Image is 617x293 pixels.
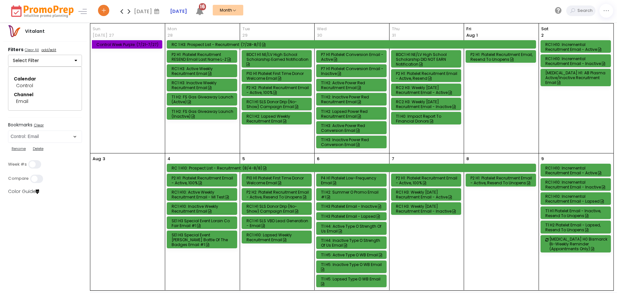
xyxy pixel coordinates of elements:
[199,3,206,10] span: 16
[172,52,234,62] div: P2 H1: Platelet Recruitment RESEND Email Last Name L-Z
[33,146,43,151] u: Delete
[545,70,608,85] div: [MEDICAL_DATA] H1: AB Plasma Active/Inactive Recruitment Email
[8,188,39,195] a: Color Guide
[41,47,56,52] u: add/edit
[321,262,384,272] div: T1 H5: Inactive Type O WB Email
[396,190,459,199] div: RC1 H3: Weekly [DATE] Recruitment Email - Active
[14,76,76,82] div: Calendar
[246,190,309,199] div: P2 H2: Platelet Recruitment Email - Active, Resend to Unopens
[25,47,39,52] u: Clear All
[321,204,384,209] div: T1 H3 Platelet Email - Inactive
[134,6,161,16] div: [DATE]
[8,176,29,181] label: Compare
[576,5,595,16] input: Search
[321,137,384,147] div: T1 H3: Inactive Power Red Conversion Email
[550,237,612,251] div: [MEDICAL_DATA] H0 Bismarck Bi-Weekly Reminder (Appointments Only)
[396,85,459,95] div: RC2 H3: Weekly [DATE] Recruitment Email - Active
[96,42,159,47] div: Control Week Purple: (7/21-7/27)
[172,204,234,214] div: RC1 H10: Inactive Weekly Recruitment Email
[541,26,611,32] span: Sat
[321,252,384,257] div: T1 H5: Active Type O WB Email
[93,32,107,39] p: [DATE]
[466,156,469,162] p: 8
[545,194,608,204] div: RC1 H10: Incremental Recruitment Email - Lapsed
[392,32,396,39] p: 31
[545,42,608,52] div: RC1 H10: Incremental Recruitment Email - Active
[466,26,536,32] span: Fri
[172,42,533,47] div: RC 1 H3: Prospect List - Recruitment: (7/28-8/1)
[396,71,459,81] div: P2 H1: Platelet Recruitment Email - Active, Resend
[321,176,384,185] div: P4 H1 Platelet Low-Frequency Email
[172,218,234,228] div: SE1 H3 Special Event Lorain Co Fair Email #1
[172,66,234,76] div: RC1 H3: Active Weekly Recruitment Email
[12,146,26,151] u: Rename
[8,122,82,129] label: Bookmarks
[545,166,608,175] div: RC1 H10: Incremental Recruitment Email - Active
[541,156,544,162] p: 9
[242,26,312,32] span: Tue
[172,95,234,104] div: T1 H2: FS Gas Giveaway Launch (Active)
[16,82,74,89] div: Control
[392,26,462,32] span: Thu
[103,156,105,162] p: 3
[167,156,170,162] p: 4
[93,26,163,32] span: Sun
[321,277,384,286] div: T1 H5: Lapsed Type O WB Email
[321,214,384,219] div: T1 H3 Platelet Email - Lapsed
[321,66,384,76] div: P7 H1 Platelet Conversion Email - Inactive
[246,52,309,67] div: BDC1 H1 NE/LV High School Scholarship Earned Notification
[396,52,459,67] div: BDC1 H1 NE/LV High School Scholarship DID NOT EARN Notification
[172,109,234,119] div: T1 H2: FS Gas Giveaway Launch (Inactive)
[321,224,384,233] div: T1 H4: Active Type O Strength of Us Email
[392,156,394,162] p: 7
[317,32,322,39] p: 30
[466,32,475,38] span: Aug
[321,123,384,133] div: T1 H3: Active Power Red Conversion Email
[317,156,319,162] p: 6
[545,56,608,66] div: RC1 H10: Incremental Recruitment Email - Inactive
[321,238,384,248] div: T1 H4: Inactive Type O Strength of Us Email
[8,55,82,67] button: Select Filter
[242,32,247,39] p: 29
[321,190,384,199] div: T1 H2: Summer O Promo Email #1
[396,114,459,124] div: T1 H0: Impact Report to Financial Donors
[246,176,309,185] div: P10 H1 Platelet First Time Donor Welcome Email
[16,98,74,105] div: Email
[396,99,459,109] div: RC2 H3: Weekly [DATE] Recruitment Email - Inactive
[321,109,384,119] div: T1 H2: Lapsed Power Red Recruitment Email
[40,47,58,54] a: add/edit
[242,156,245,162] p: 5
[170,8,187,15] a: [DATE]
[466,32,478,39] p: 1
[8,25,21,38] img: vitalantlogo.png
[246,71,309,81] div: P10 H1 Platelet First Time Donor Welcome Email
[246,99,309,109] div: RC1 H1 SLS Donor Drip (No-Show) Campaign Email
[170,8,187,14] strong: [DATE]
[167,26,237,32] span: Mon
[172,176,234,185] div: P2 H1: Platelet Recruitment Email - Active, 100%
[8,162,27,167] label: Week #s
[545,223,608,232] div: T1 H2 Platelet Email - Lapsed, Resend to Unopens
[545,208,608,218] div: T1 H1 Platelet Email - Inactive, Resend to Unopens
[321,80,384,90] div: T1 H2: Active Power Red Recruitment Email
[109,32,114,39] p: 27
[93,156,101,162] p: Aug
[8,46,23,53] strong: Filters
[14,91,76,98] div: Channel
[541,32,544,39] p: 2
[167,32,173,39] p: 28
[396,176,459,185] div: P2 H1: Platelet Recruitment Email - Active, 100%
[470,52,533,62] div: P2 H1: Platelet Recruitment Email, Resend to Unopens
[470,176,533,185] div: P2 H1: Platelet Recruitment Email - Active, Resend to Unopens
[317,26,387,32] span: Wed
[21,28,49,35] div: Vitalant
[246,218,309,228] div: RC1 H1 SLS VBD Lead Generation - Email
[595,271,611,287] iframe: gist-messenger-bubble-iframe
[396,204,459,214] div: RC1 H3: Weekly [DATE] Recruitment Email - Inactive
[246,85,309,95] div: P2 H2: Platelet Recruitment Email - Active, 100%
[321,95,384,104] div: T1 H2: Inactive Power Red Recruitment Email
[545,180,608,189] div: RC1 H10: Incremental Recruitment Email - Inactive
[172,233,234,247] div: SE1 H3 Special Event [PERSON_NAME] Battle of the Badges Email #1
[172,80,234,90] div: RC1 H3: Inactive Weekly Recruitment Email
[246,233,309,242] div: RC1 H10: Lapsed Weekly Recruitment Email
